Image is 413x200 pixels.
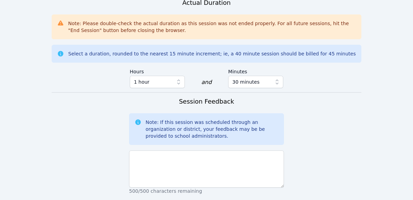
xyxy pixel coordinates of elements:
span: 1 hour [134,78,149,86]
div: Select a duration, rounded to the nearest 15 minute increment; ie, a 40 minute session should be ... [68,50,356,57]
button: 1 hour [130,76,185,88]
div: Note: If this session was scheduled through an organization or district, your feedback may be be ... [146,119,278,139]
h3: Session Feedback [179,97,234,106]
span: 30 minutes [232,78,260,86]
label: Hours [130,65,185,76]
button: 30 minutes [228,76,283,88]
label: Minutes [228,65,283,76]
div: Note: Please double-check the actual duration as this session was not ended properly. For all fut... [68,20,356,34]
p: 500/500 characters remaining [129,188,284,194]
div: and [201,78,212,86]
